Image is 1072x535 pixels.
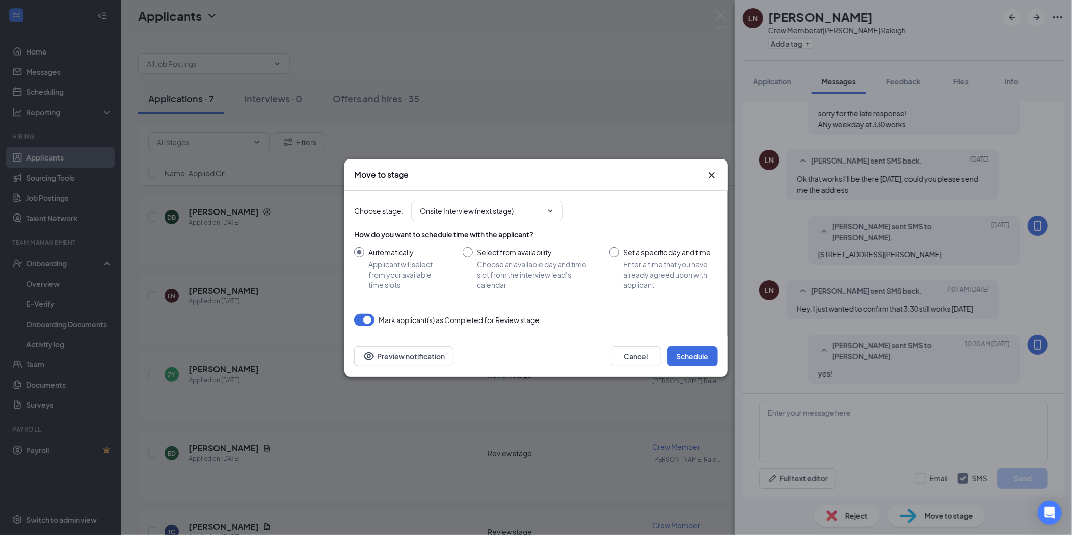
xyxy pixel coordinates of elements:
button: Schedule [667,346,718,366]
span: Mark applicant(s) as Completed for Review stage [379,314,540,326]
button: Preview notificationEye [354,346,453,366]
svg: ChevronDown [546,207,554,215]
button: Close [706,169,718,181]
svg: Eye [363,350,375,362]
h3: Move to stage [354,169,409,180]
span: Choose stage : [354,205,403,217]
button: Cancel [611,346,661,366]
svg: Cross [706,169,718,181]
div: Open Intercom Messenger [1038,501,1062,525]
div: How do you want to schedule time with the applicant? [354,229,718,239]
